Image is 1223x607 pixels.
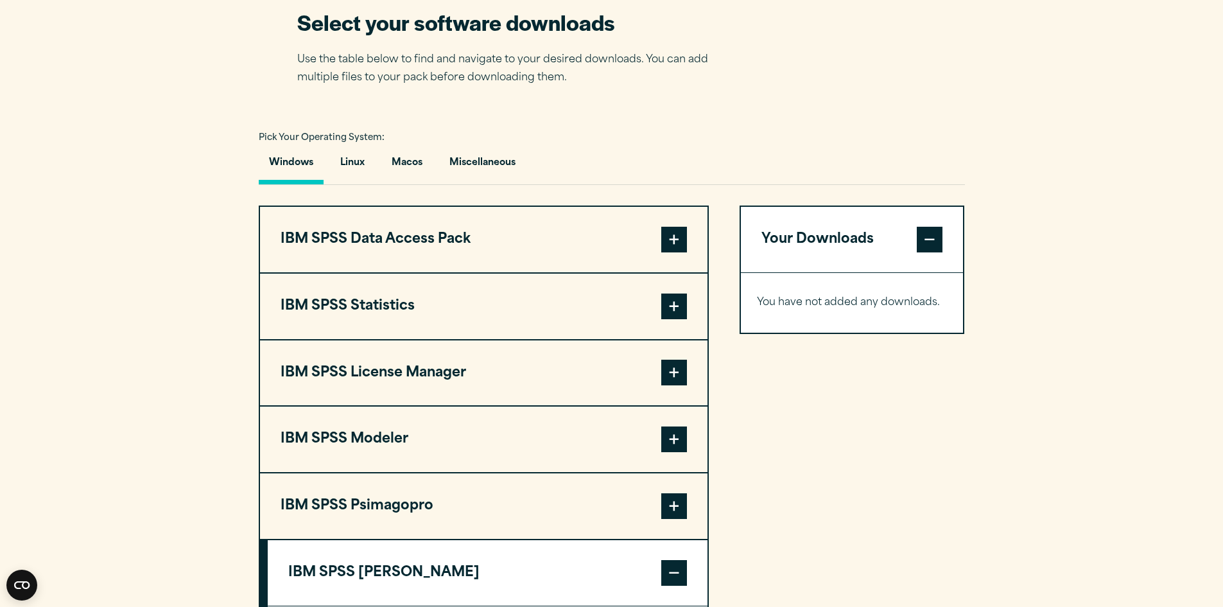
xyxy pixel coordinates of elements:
[757,294,948,312] p: You have not added any downloads.
[297,8,727,37] h2: Select your software downloads
[260,274,707,339] button: IBM SPSS Statistics
[268,540,707,606] button: IBM SPSS [PERSON_NAME]
[259,148,324,184] button: Windows
[260,473,707,539] button: IBM SPSS Psimagopro
[439,148,526,184] button: Miscellaneous
[260,407,707,472] button: IBM SPSS Modeler
[381,148,433,184] button: Macos
[741,207,964,272] button: Your Downloads
[6,570,37,601] button: Open CMP widget
[260,207,707,272] button: IBM SPSS Data Access Pack
[297,51,727,88] p: Use the table below to find and navigate to your desired downloads. You can add multiple files to...
[741,272,964,333] div: Your Downloads
[259,134,385,142] span: Pick Your Operating System:
[260,340,707,406] button: IBM SPSS License Manager
[330,148,375,184] button: Linux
